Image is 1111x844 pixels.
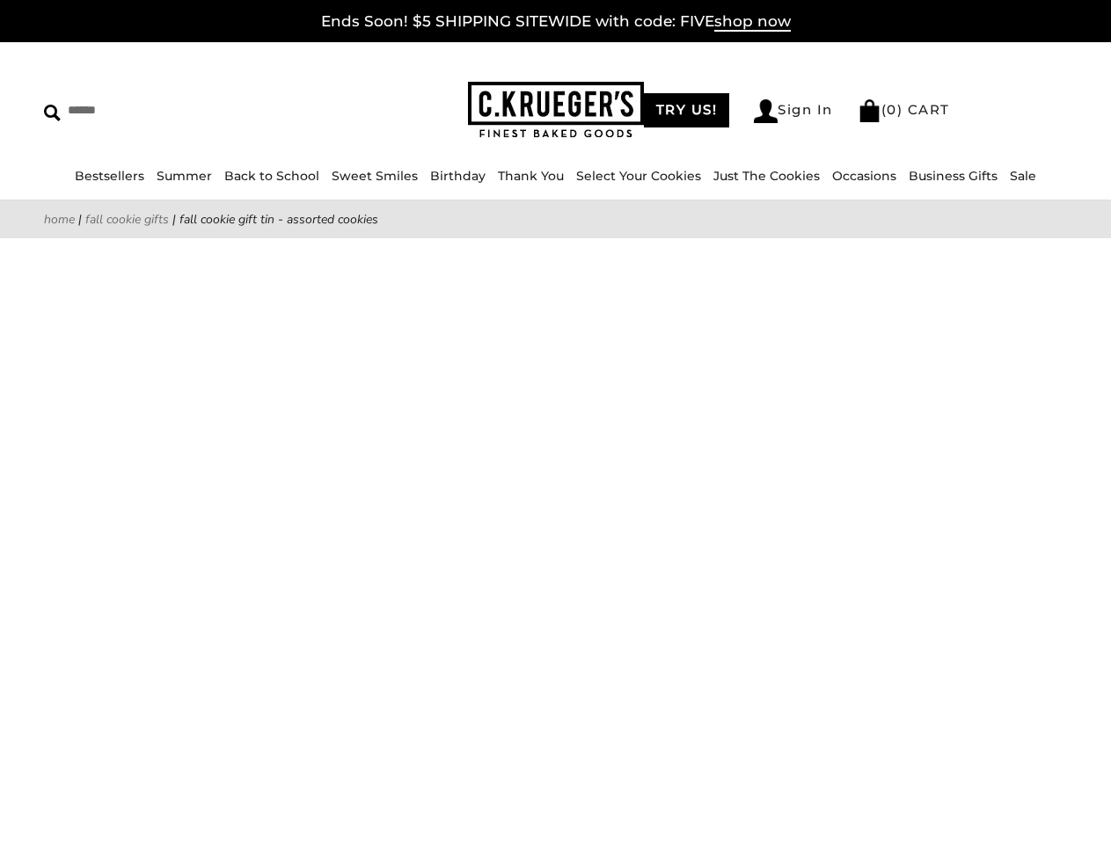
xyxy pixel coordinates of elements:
a: Bestsellers [75,168,144,184]
span: | [172,211,176,228]
a: Thank You [498,168,564,184]
a: Occasions [832,168,896,184]
nav: breadcrumbs [44,209,1067,229]
a: Birthday [430,168,486,184]
span: 0 [887,101,897,118]
img: Search [44,105,61,121]
a: Sweet Smiles [332,168,418,184]
img: Account [754,99,778,123]
a: Sale [1010,168,1036,184]
a: Summer [157,168,212,184]
a: Just The Cookies [713,168,820,184]
a: Home [44,211,75,228]
a: Sign In [754,99,833,123]
span: shop now [714,12,791,32]
a: Select Your Cookies [576,168,701,184]
img: C.KRUEGER'S [468,82,644,139]
a: (0) CART [858,101,950,118]
a: Back to School [224,168,319,184]
span: | [78,211,82,228]
input: Search [44,97,278,124]
a: TRY US! [644,93,730,127]
a: Business Gifts [909,168,998,184]
a: Ends Soon! $5 SHIPPING SITEWIDE with code: FIVEshop now [321,12,791,32]
a: Fall Cookie Gifts [85,211,169,228]
span: Fall Cookie Gift Tin - Assorted Cookies [179,211,378,228]
img: Bag [858,99,881,122]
